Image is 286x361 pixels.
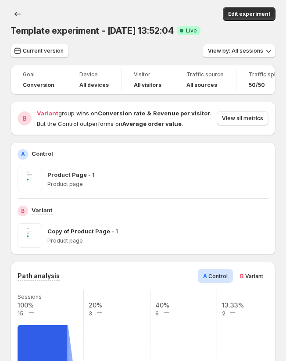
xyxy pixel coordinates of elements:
h4: All devices [79,82,109,89]
span: Visitor [134,71,161,78]
button: View by: All sessions [203,44,275,58]
text: 40% [155,301,169,309]
span: View by: All sessions [208,47,263,54]
strong: Conversion rate [98,110,145,117]
span: group wins on . [37,110,211,117]
h2: A [21,151,25,158]
span: B [240,272,244,279]
button: Current version [11,44,69,58]
a: Traffic split50/50 [249,70,279,89]
strong: & [147,110,151,117]
span: Control [208,273,228,279]
span: Conversion [23,82,54,89]
h4: All sources [186,82,217,89]
h2: B [22,114,27,123]
text: 2 [222,310,225,317]
text: 6 [155,310,159,317]
text: 20% [89,301,102,309]
span: Template experiment - [DATE] 13:52:04 [11,25,174,36]
h2: B [21,207,25,214]
h3: Path analysis [18,272,60,280]
span: Edit experiment [228,11,270,18]
button: View all metrics [217,111,268,125]
span: 50/50 [249,82,265,89]
img: Product Page - 1 [18,167,42,191]
span: Live [186,27,197,34]
span: But the Control outperforms on . [37,120,183,127]
text: 15 [18,310,23,317]
span: A [203,272,207,279]
button: Back [11,7,25,21]
span: Goal [23,71,54,78]
span: Device [79,71,109,78]
span: Traffic source [186,71,224,78]
p: Product page [47,237,268,244]
a: DeviceAll devices [79,70,109,89]
img: Copy of Product Page - 1 [18,223,42,248]
a: Traffic sourceAll sources [186,70,224,89]
p: Variant [32,206,53,214]
a: VisitorAll visitors [134,70,161,89]
span: Variant [245,273,263,279]
h4: All visitors [134,82,161,89]
text: 3 [89,310,92,317]
p: Product Page - 1 [47,170,95,179]
span: Current version [23,47,64,54]
span: Variant [37,110,58,117]
text: 100% [18,301,34,309]
text: 13.33% [222,301,244,309]
p: Copy of Product Page - 1 [47,227,118,236]
strong: Average order value [122,120,182,127]
p: Product page [47,181,268,188]
span: View all metrics [222,115,263,122]
span: Traffic split [249,71,279,78]
p: Control [32,149,53,158]
button: Edit experiment [223,7,275,21]
strong: Revenue per visitor [153,110,210,117]
a: GoalConversion [23,70,54,89]
text: Sessions [18,293,42,300]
